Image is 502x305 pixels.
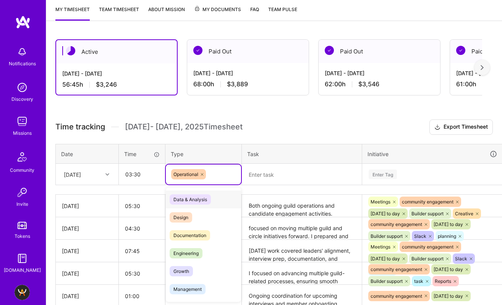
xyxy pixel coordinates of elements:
span: Creative [455,211,473,216]
img: right [481,65,484,70]
div: Active [56,40,177,63]
span: [DATE] to day [434,221,463,227]
img: logo [15,15,31,29]
th: Type [165,144,242,164]
div: 68:00 h [193,80,303,88]
span: Operational [173,171,198,177]
div: 56:45 h [62,81,171,89]
div: Community [10,166,34,174]
img: Paid Out [193,46,202,55]
a: About Mission [148,5,185,21]
input: HH:MM [119,196,165,216]
span: My Documents [194,5,241,14]
span: [DATE] to day [371,211,400,216]
a: Team Pulse [268,5,297,21]
div: Invite [16,200,28,208]
textarea: Both ongoing guild operations and candidate engagement activities. I managed and coordinated mult... [243,195,361,216]
span: Builder support [411,211,444,216]
span: community engagement [371,266,422,272]
div: Paid Out [187,40,309,63]
span: community engagement [371,221,422,227]
span: Documentation [170,230,210,240]
span: community engagement [402,244,453,250]
span: [DATE] to day [371,256,400,261]
span: $3,889 [227,80,248,88]
i: icon Chevron [105,173,109,176]
span: Team Pulse [268,6,297,12]
a: FAQ [250,5,259,21]
span: community engagement [371,293,422,299]
span: Time tracking [55,122,105,132]
a: A.Team - Grow A.Team's Community & Demand [13,285,32,300]
span: Slack [455,256,467,261]
div: Discovery [11,95,33,103]
span: [DATE] to day [434,293,463,299]
div: [DATE] [62,292,112,300]
img: guide book [15,251,30,266]
i: icon Download [434,123,440,131]
span: Growth [170,266,193,276]
a: My Documents [194,5,241,21]
span: $3,546 [358,80,379,88]
div: Enter Tag [369,168,397,180]
span: $3,246 [96,81,117,89]
span: Builder support [371,233,403,239]
img: discovery [15,80,30,95]
div: [DATE] - [DATE] [325,69,434,77]
div: [DOMAIN_NAME] [4,266,41,274]
img: Paid Out [325,46,334,55]
button: Export Timesheet [429,119,493,135]
div: Missions [13,129,32,137]
img: Active [66,46,75,55]
input: HH:MM [119,241,165,261]
div: [DATE] [62,202,112,210]
span: Builder support [411,256,444,261]
img: A.Team - Grow A.Team's Community & Demand [15,285,30,300]
div: Paid Out [319,40,440,63]
div: Tokens [15,232,30,240]
input: HH:MM [119,164,165,184]
img: Community [13,148,31,166]
span: [DATE] - [DATE] , 2025 Timesheet [125,122,243,132]
span: Engineering [170,248,202,258]
span: Meetings [371,244,390,250]
div: [DATE] [64,170,81,178]
span: Reports [435,278,451,284]
div: Notifications [9,60,36,68]
div: Time [124,150,160,158]
div: [DATE] [62,247,112,255]
textarea: focused on moving multiple guild and circle initiatives forward. I prepared and refined detailed ... [243,218,361,239]
span: Slack [414,233,426,239]
div: 62:00 h [325,80,434,88]
th: Task [242,144,362,164]
span: Meetings [371,199,390,205]
img: Invite [15,185,30,200]
img: Paid Out [456,46,465,55]
th: Date [56,144,119,164]
span: task [414,278,423,284]
a: Team timesheet [99,5,139,21]
div: [DATE] [62,269,112,278]
span: planning [438,233,456,239]
span: Data & Analysis [170,194,211,205]
span: Design [170,212,192,223]
img: bell [15,44,30,60]
img: tokens [18,222,27,229]
span: Management [170,284,206,294]
span: Builder support [371,278,403,284]
img: teamwork [15,114,30,129]
a: My timesheet [55,5,90,21]
input: HH:MM [119,218,165,239]
textarea: [DATE] work covered leaders' alignment, interview prep, documentation, and automation setup. I st... [243,240,361,261]
div: [DATE] - [DATE] [62,69,171,77]
div: Initiative [368,150,497,158]
div: [DATE] - [DATE] [193,69,303,77]
div: [DATE] [62,224,112,232]
input: HH:MM [119,263,165,284]
span: community engagement [402,199,453,205]
span: [DATE] to day [434,266,463,272]
textarea: I focused on advancing multiple guild-related processes, ensuring smooth coordination between int... [243,263,361,284]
